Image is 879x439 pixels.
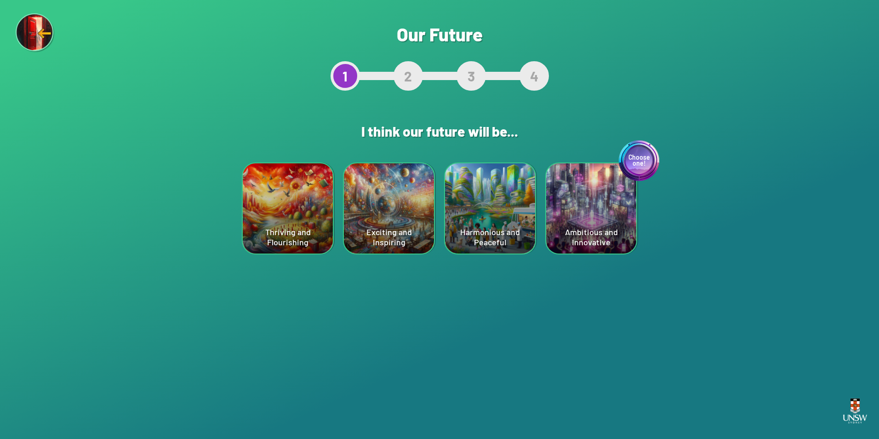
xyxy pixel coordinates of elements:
[457,61,486,91] div: 3
[243,163,333,254] div: Thriving and Flourishing
[344,163,434,254] div: Exciting and Inspiring
[546,163,636,254] div: Ambitious and Innovative
[331,23,549,45] h1: Our Future
[519,61,549,91] div: 4
[394,61,423,91] div: 2
[331,61,360,91] div: 1
[16,13,55,53] img: Exit
[315,114,564,149] h2: I think our future will be...
[619,140,659,181] div: Choose one!
[445,163,535,254] div: Harmonious and Peaceful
